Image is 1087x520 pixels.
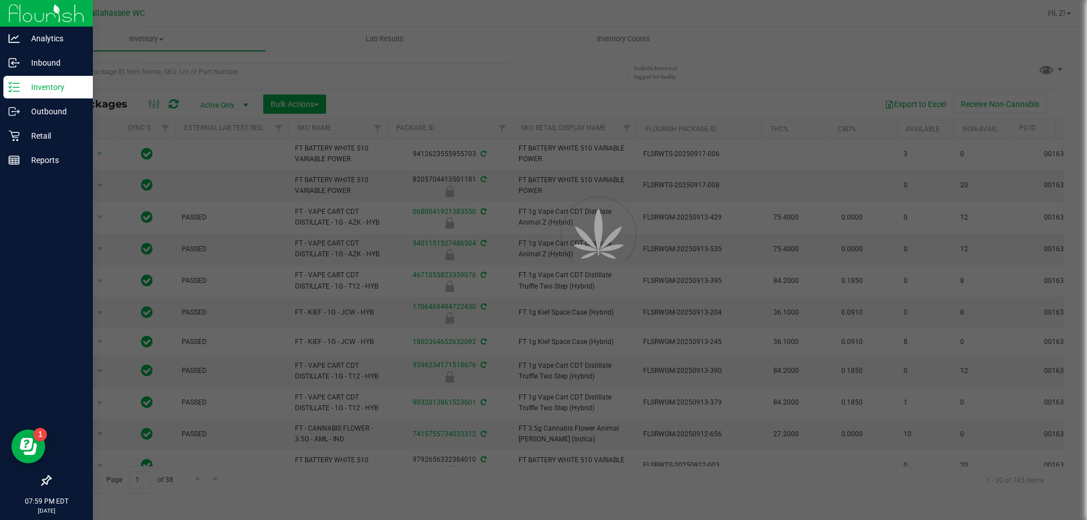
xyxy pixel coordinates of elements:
[8,106,20,117] inline-svg: Outbound
[11,429,45,463] iframe: Resource center
[8,154,20,166] inline-svg: Reports
[5,506,88,515] p: [DATE]
[8,57,20,68] inline-svg: Inbound
[33,428,47,441] iframe: Resource center unread badge
[20,129,88,143] p: Retail
[5,496,88,506] p: 07:59 PM EDT
[20,105,88,118] p: Outbound
[8,33,20,44] inline-svg: Analytics
[8,81,20,93] inline-svg: Inventory
[20,32,88,45] p: Analytics
[20,56,88,70] p: Inbound
[20,153,88,167] p: Reports
[20,80,88,94] p: Inventory
[8,130,20,141] inline-svg: Retail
